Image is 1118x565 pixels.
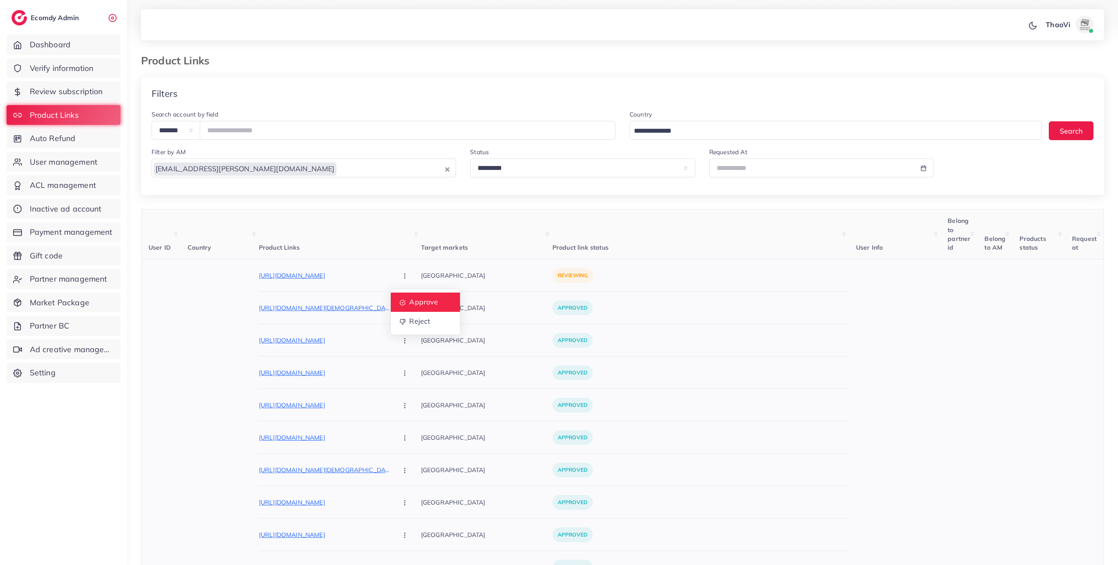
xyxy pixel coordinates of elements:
p: approved [552,398,593,413]
span: Setting [30,367,56,378]
span: Verify information [30,63,94,74]
p: [URL][DOMAIN_NAME] [259,400,390,410]
a: Market Package [7,293,120,313]
a: Gift code [7,246,120,266]
p: [URL][DOMAIN_NAME] [259,432,390,443]
label: Requested At [709,148,747,156]
a: Verify information [7,58,120,78]
p: approved [552,333,593,348]
span: User Info [856,244,883,251]
p: [URL][DOMAIN_NAME][DEMOGRAPHIC_DATA] [259,465,390,475]
p: approved [552,300,593,315]
span: Products status [1019,235,1046,251]
label: Country [630,110,652,119]
span: Ad creative management [30,344,114,355]
h3: Product Links [141,54,216,67]
span: Approve [409,298,438,307]
p: [URL][DOMAIN_NAME] [259,530,390,540]
button: Search [1049,121,1093,140]
button: Clear Selected [445,164,449,174]
span: Inactive ad account [30,203,102,215]
span: Product Links [30,109,79,121]
img: avatar [1076,16,1093,33]
a: Auto Refund [7,128,120,148]
label: Filter by AM [152,148,186,156]
div: Search for option [152,159,456,177]
span: Payment management [30,226,113,238]
p: ThaoVi [1046,19,1070,30]
a: ACL management [7,175,120,195]
p: [GEOGRAPHIC_DATA] [421,298,552,318]
a: Inactive ad account [7,199,120,219]
span: User ID [149,244,171,251]
p: [GEOGRAPHIC_DATA] [421,363,552,382]
input: Search for option [337,162,443,176]
span: ACL management [30,180,96,191]
a: User management [7,152,120,172]
p: [URL][DOMAIN_NAME] [259,270,390,281]
span: Product link status [552,244,609,251]
p: [URL][DOMAIN_NAME] [259,335,390,346]
p: approved [552,527,593,542]
span: Partner management [30,273,107,285]
p: [URL][DOMAIN_NAME] [259,497,390,508]
a: Product Links [7,105,120,125]
a: Partner management [7,269,120,289]
p: approved [552,463,593,477]
span: Belong to partner id [948,217,970,251]
input: Search for option [631,124,1030,138]
span: Partner BC [30,320,70,332]
a: Payment management [7,222,120,242]
p: reviewing [552,268,593,283]
h4: Filters [152,88,177,99]
p: approved [552,365,593,380]
p: [GEOGRAPHIC_DATA] [421,265,552,285]
a: Dashboard [7,35,120,55]
span: Dashboard [30,39,71,50]
span: Market Package [30,297,89,308]
p: [GEOGRAPHIC_DATA] [421,330,552,350]
span: Request at [1072,235,1097,251]
a: Review subscription [7,81,120,102]
span: [EMAIL_ADDRESS][PERSON_NAME][DOMAIN_NAME] [154,162,336,176]
p: [URL][DOMAIN_NAME][DEMOGRAPHIC_DATA] [259,303,390,313]
a: logoEcomdy Admin [11,10,81,25]
span: Auto Refund [30,133,76,144]
h2: Ecomdy Admin [31,14,81,22]
label: Status [470,148,489,156]
a: Ad creative management [7,339,120,360]
span: User management [30,156,97,168]
span: Reject [409,317,430,326]
p: [GEOGRAPHIC_DATA] [421,395,552,415]
label: Search account by field [152,110,218,119]
p: [GEOGRAPHIC_DATA] [421,492,552,512]
p: [GEOGRAPHIC_DATA] [421,427,552,447]
p: approved [552,430,593,445]
p: [GEOGRAPHIC_DATA] [421,525,552,544]
span: Product Links [259,244,300,251]
span: Target markets [421,244,468,251]
span: Country [188,244,211,251]
img: logo [11,10,27,25]
span: Belong to AM [984,235,1005,251]
div: Search for option [630,121,1042,140]
p: [URL][DOMAIN_NAME] [259,367,390,378]
p: approved [552,495,593,510]
span: Gift code [30,250,63,261]
a: Setting [7,363,120,383]
p: [GEOGRAPHIC_DATA] [421,460,552,480]
span: Review subscription [30,86,103,97]
a: ThaoViavatar [1041,16,1097,33]
a: Partner BC [7,316,120,336]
